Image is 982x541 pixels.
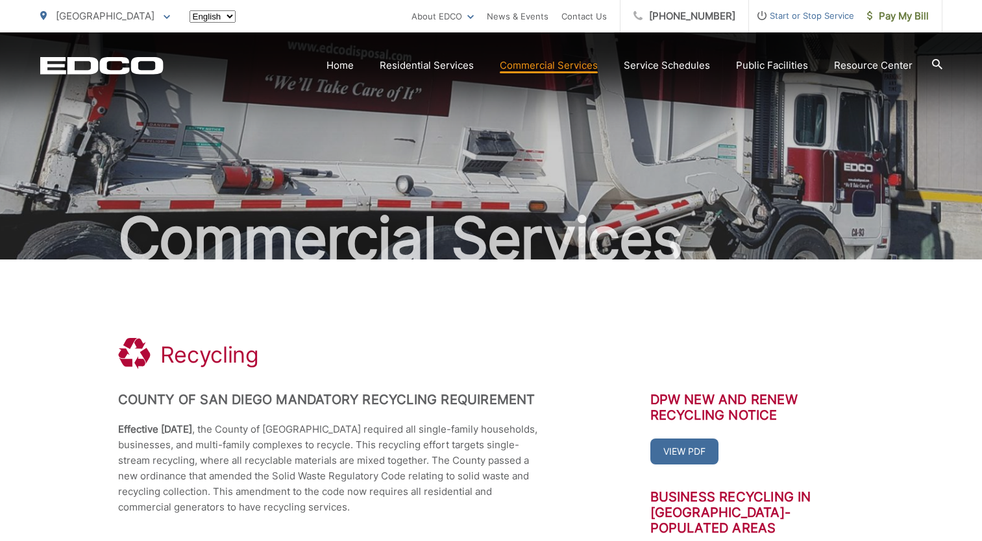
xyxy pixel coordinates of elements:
h2: County of San Diego Mandatory Recycling Requirement [118,392,546,407]
a: News & Events [487,8,548,24]
a: View PDF [650,439,718,464]
a: Home [326,58,354,73]
a: Service Schedules [624,58,710,73]
h2: Commercial Services [40,206,942,271]
a: Public Facilities [736,58,808,73]
h2: Business Recycling in [GEOGRAPHIC_DATA]-Populated Areas [650,489,865,536]
span: [GEOGRAPHIC_DATA] [56,10,154,22]
h1: Recycling [160,342,259,368]
p: , the County of [GEOGRAPHIC_DATA] required all single-family households, businesses, and multi-fa... [118,422,546,515]
a: EDCD logo. Return to the homepage. [40,56,164,75]
strong: Effective [DATE] [118,423,192,435]
a: Resource Center [834,58,913,73]
span: Pay My Bill [867,8,929,24]
a: Residential Services [380,58,474,73]
a: Commercial Services [500,58,598,73]
a: About EDCO [411,8,474,24]
select: Select a language [190,10,236,23]
h2: DPW New and Renew Recycling Notice [650,392,865,423]
a: Contact Us [561,8,607,24]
